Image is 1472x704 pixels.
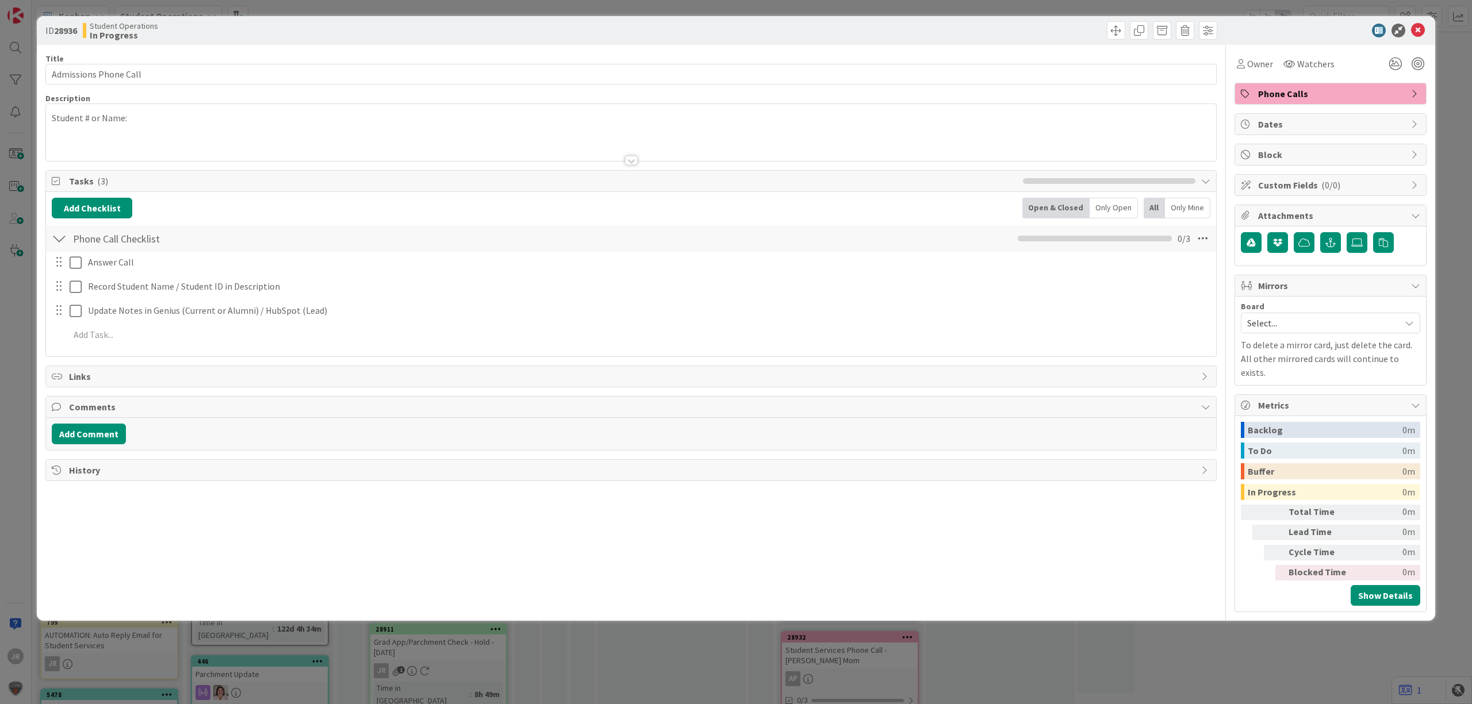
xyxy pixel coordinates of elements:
[1356,565,1415,580] div: 0m
[1402,422,1415,438] div: 0m
[52,424,126,444] button: Add Comment
[1144,198,1165,218] div: All
[52,198,132,218] button: Add Checklist
[69,370,1195,383] span: Links
[88,304,1208,317] p: Update Notes in Genius (Current or Alumni) / HubSpot (Lead)
[1402,484,1415,500] div: 0m
[1258,279,1405,293] span: Mirrors
[45,93,90,103] span: Description
[90,30,158,40] b: In Progress
[1297,57,1335,71] span: Watchers
[1247,315,1394,331] span: Select...
[69,400,1195,414] span: Comments
[45,53,64,64] label: Title
[88,280,1208,293] p: Record Student Name / Student ID in Description
[1356,545,1415,560] div: 0m
[1247,57,1273,71] span: Owner
[1289,525,1352,540] div: Lead Time
[1321,179,1340,191] span: ( 0/0 )
[1248,443,1402,459] div: To Do
[88,256,1208,269] p: Answer Call
[1351,585,1420,606] button: Show Details
[1258,87,1405,101] span: Phone Calls
[97,175,108,187] span: ( 3 )
[1241,338,1420,379] p: To delete a mirror card, just delete the card. All other mirrored cards will continue to exists.
[1258,209,1405,222] span: Attachments
[69,228,328,249] input: Add Checklist...
[90,21,158,30] span: Student Operations
[1248,422,1402,438] div: Backlog
[1165,198,1210,218] div: Only Mine
[1258,148,1405,161] span: Block
[1258,398,1405,412] span: Metrics
[1402,443,1415,459] div: 0m
[1178,232,1190,245] span: 0 / 3
[69,463,1195,477] span: History
[1258,178,1405,192] span: Custom Fields
[1258,117,1405,131] span: Dates
[1090,198,1138,218] div: Only Open
[54,25,77,36] b: 28936
[1356,505,1415,520] div: 0m
[45,24,77,37] span: ID
[1241,302,1264,310] span: Board
[1289,505,1352,520] div: Total Time
[52,111,1210,125] p: Student # or Name:
[1248,484,1402,500] div: In Progress
[1248,463,1402,479] div: Buffer
[1022,198,1090,218] div: Open & Closed
[45,64,1217,84] input: type card name here...
[69,174,1017,188] span: Tasks
[1356,525,1415,540] div: 0m
[1402,463,1415,479] div: 0m
[1289,545,1352,560] div: Cycle Time
[1289,565,1352,580] div: Blocked Time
